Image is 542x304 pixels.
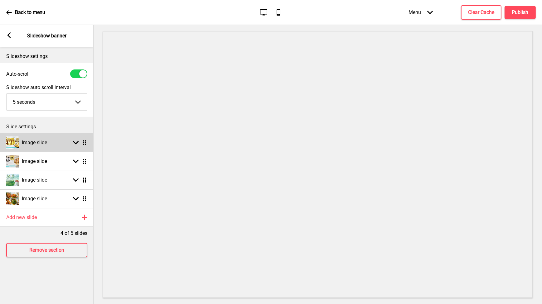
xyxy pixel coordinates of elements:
[6,4,45,21] a: Back to menu
[461,5,501,20] button: Clear Cache
[22,139,47,146] h4: Image slide
[60,230,87,237] p: 4 of 5 slides
[15,9,45,16] p: Back to menu
[22,158,47,165] h4: Image slide
[512,9,529,16] h4: Publish
[6,214,37,221] h4: Add new slide
[6,53,87,60] p: Slideshow settings
[6,123,87,130] p: Slide settings
[402,3,439,21] div: Menu
[22,195,47,202] h4: Image slide
[6,71,30,77] label: Auto-scroll
[29,247,64,254] h4: Remove section
[6,84,87,90] label: Slideshow auto scroll interval
[505,6,536,19] button: Publish
[468,9,494,16] h4: Clear Cache
[6,243,87,257] button: Remove section
[27,32,66,39] p: Slideshow banner
[22,177,47,183] h4: Image slide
